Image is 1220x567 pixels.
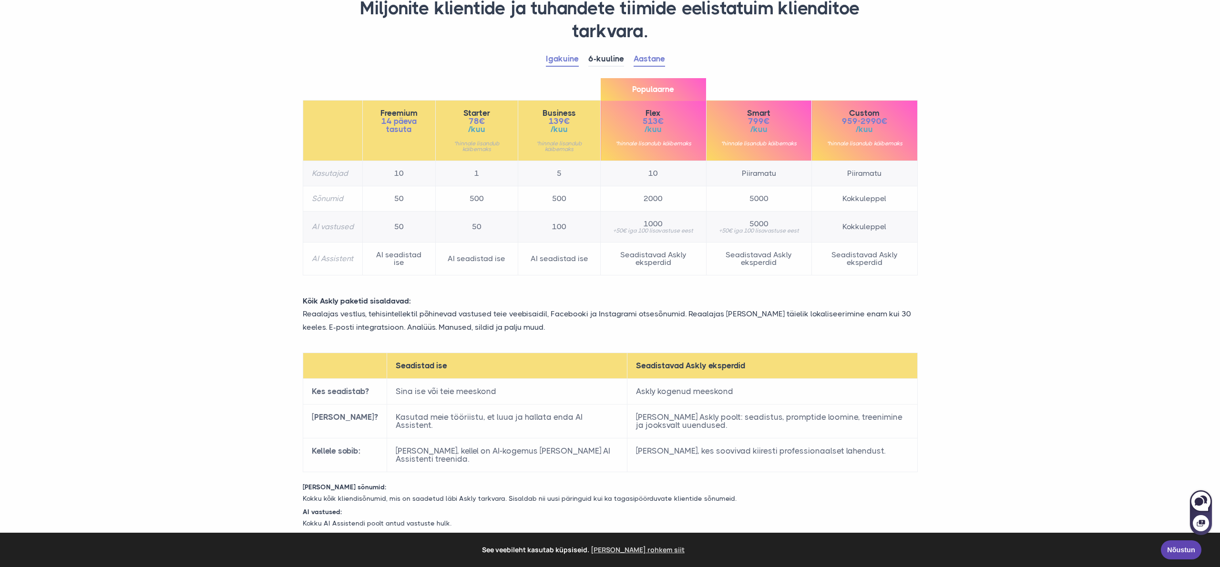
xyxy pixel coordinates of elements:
td: AI seadistad ise [518,243,601,275]
strong: AI vastused: [303,508,342,516]
span: Populaarne [601,78,706,101]
th: [PERSON_NAME]? [303,404,387,438]
td: 500 [435,186,518,212]
td: Seadistavad Askly eksperdid [601,243,706,275]
span: Flex [609,109,697,117]
span: /kuu [444,125,509,133]
td: Askly kogenud meeskond [627,378,917,404]
th: Kasutajad [303,161,362,186]
span: 5000 [715,220,803,228]
span: 959-2990€ [820,117,908,125]
a: Aastane [634,52,665,67]
p: Reaalajas vestlus, tehisintellektil põhinevad vastused teie veebisaidil, Facebooki ja Instagrami ... [296,307,925,333]
td: Piiramatu [812,161,917,186]
td: [PERSON_NAME], kellel on AI-kogemus [PERSON_NAME] AI Assistenti treenida. [387,438,627,472]
th: Seadistad ise [387,353,627,378]
strong: Kõik Askly paketid sisaldavad: [303,296,411,305]
p: Kokku AI Assistendi poolt antud vastuste hulk. [296,518,925,529]
span: 14 päeva tasuta [371,117,427,133]
th: Seadistavad Askly eksperdid [627,353,917,378]
span: Smart [715,109,803,117]
small: *hinnale lisandub käibemaks [609,141,697,146]
td: Kasutad meie tööriistu, et luua ja hallata enda AI Assistent. [387,404,627,438]
small: *hinnale lisandub käibemaks [444,141,509,152]
td: 50 [362,186,435,212]
a: Nõustun [1161,540,1201,559]
span: 1000 [609,220,697,228]
td: 50 [435,212,518,243]
a: learn more about cookies [589,543,686,557]
iframe: Askly chat [1189,488,1213,536]
small: *hinnale lisandub käibemaks [820,141,908,146]
small: *hinnale lisandub käibemaks [527,141,592,152]
td: 5000 [706,186,811,212]
td: Sina ise või teie meeskond [387,378,627,404]
td: 5 [518,161,601,186]
span: 799€ [715,117,803,125]
td: AI seadistad ise [435,243,518,275]
span: 78€ [444,117,509,125]
td: 10 [362,161,435,186]
span: 139€ [527,117,592,125]
span: /kuu [527,125,592,133]
span: Kokkuleppel [820,223,908,231]
span: See veebileht kasutab küpsiseid. [14,543,1154,557]
small: +50€ iga 100 lisavastuse eest [715,228,803,233]
th: Sõnumid [303,186,362,212]
td: AI seadistad ise [362,243,435,275]
a: Igakuine [546,52,579,67]
td: 1 [435,161,518,186]
span: Freemium [371,109,427,117]
span: Business [527,109,592,117]
span: /kuu [820,125,908,133]
td: Seadistavad Askly eksperdid [812,243,917,275]
span: 513€ [609,117,697,125]
th: AI vastused [303,212,362,243]
span: Custom [820,109,908,117]
td: Seadistavad Askly eksperdid [706,243,811,275]
td: 500 [518,186,601,212]
td: 2000 [601,186,706,212]
td: [PERSON_NAME] Askly poolt: seadistus, promptide loomine, treenimine ja jooksvalt uuendused. [627,404,917,438]
td: Piiramatu [706,161,811,186]
td: Kokkuleppel [812,186,917,212]
td: 10 [601,161,706,186]
td: 100 [518,212,601,243]
span: Starter [444,109,509,117]
th: AI Assistent [303,243,362,275]
td: 50 [362,212,435,243]
td: [PERSON_NAME], kes soovivad kiiresti professionaalset lahendust. [627,438,917,472]
th: Kellele sobib: [303,438,387,472]
strong: [PERSON_NAME] sõnumid: [303,483,386,491]
span: /kuu [715,125,803,133]
small: +50€ iga 100 lisavastuse eest [609,228,697,233]
p: Kokku kõik kliendisõnumid, mis on saadetud läbi Askly tarkvara. Sisaldab nii uusi päringuid kui k... [296,493,925,505]
small: *hinnale lisandub käibemaks [715,141,803,146]
th: Kes seadistab? [303,378,387,404]
a: 6-kuuline [588,52,624,67]
span: /kuu [609,125,697,133]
